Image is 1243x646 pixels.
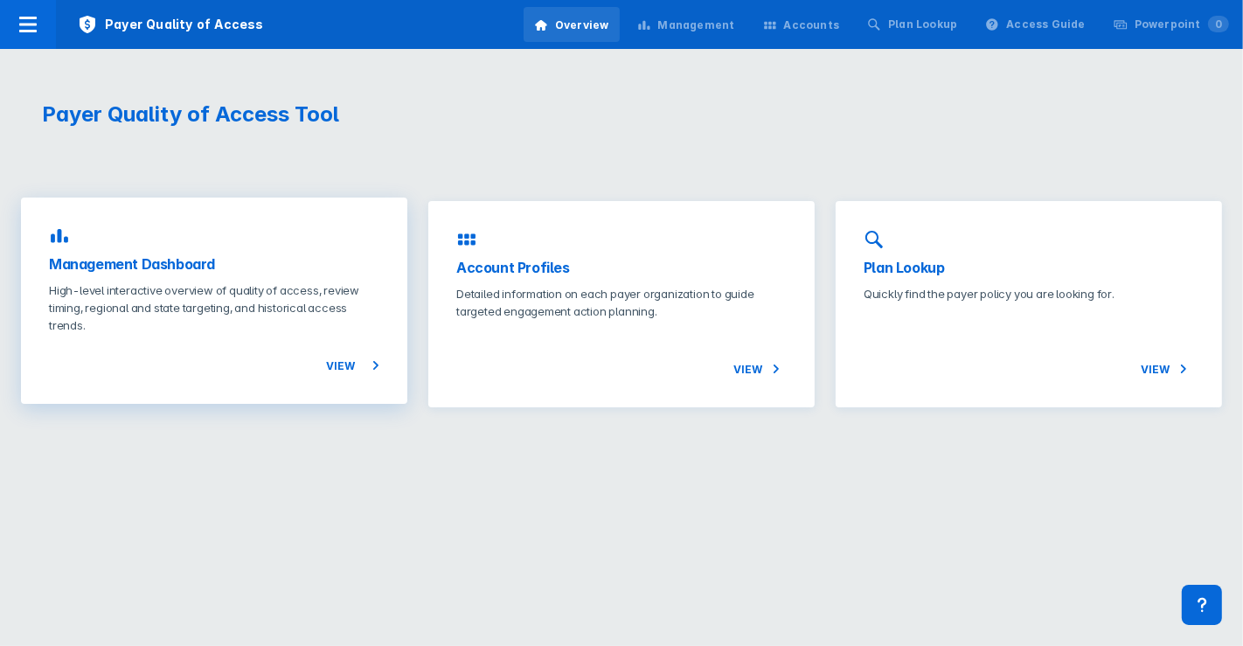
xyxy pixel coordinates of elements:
[784,17,840,33] div: Accounts
[658,17,735,33] div: Management
[864,257,1194,278] h3: Plan Lookup
[428,201,815,407] a: Account ProfilesDetailed information on each payer organization to guide targeted engagement acti...
[1208,16,1229,32] span: 0
[21,198,407,404] a: Management DashboardHigh-level interactive overview of quality of access, review timing, regional...
[753,7,851,42] a: Accounts
[1141,358,1194,379] span: View
[1135,17,1229,32] div: Powerpoint
[555,17,609,33] div: Overview
[49,254,379,274] h3: Management Dashboard
[888,17,957,32] div: Plan Lookup
[733,358,787,379] span: View
[42,101,601,128] h1: Payer Quality of Access Tool
[524,7,620,42] a: Overview
[1006,17,1085,32] div: Access Guide
[1182,585,1222,625] div: Contact Support
[864,285,1194,302] p: Quickly find the payer policy you are looking for.
[456,257,787,278] h3: Account Profiles
[627,7,746,42] a: Management
[456,285,787,320] p: Detailed information on each payer organization to guide targeted engagement action planning.
[326,355,379,376] span: View
[49,281,379,334] p: High-level interactive overview of quality of access, review timing, regional and state targeting...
